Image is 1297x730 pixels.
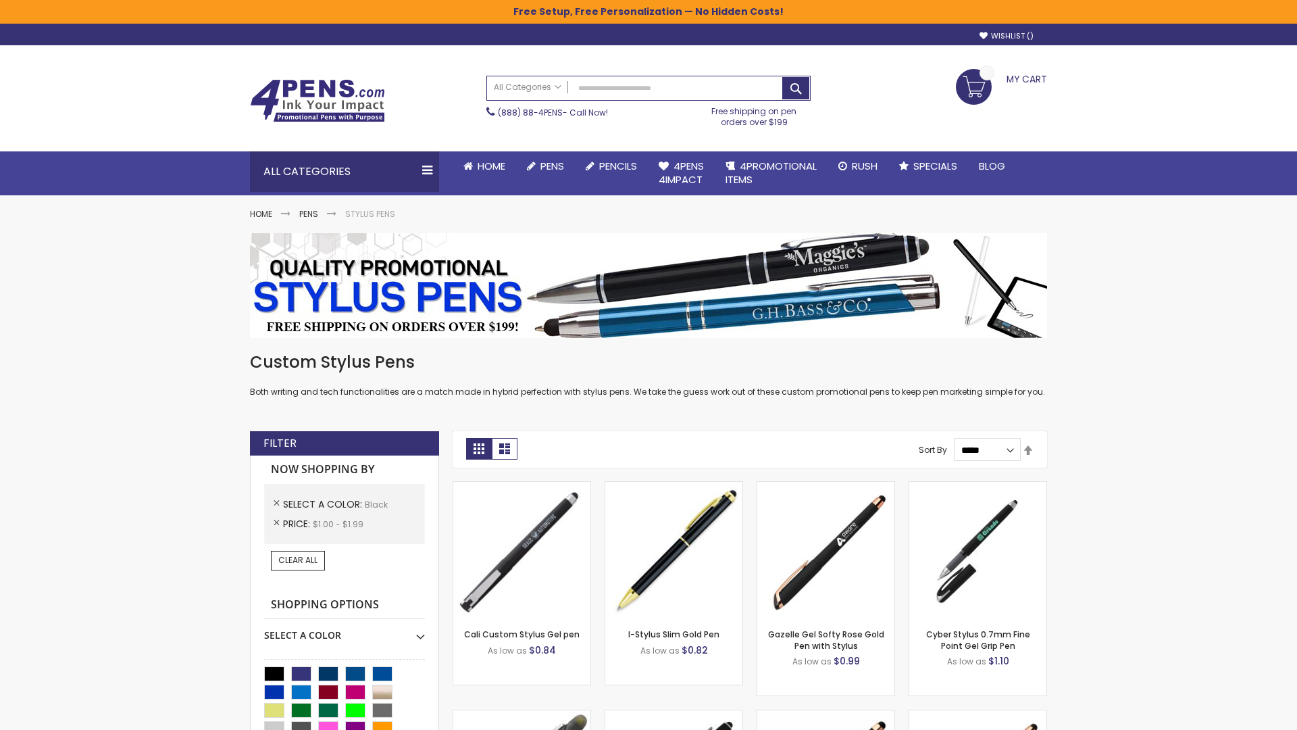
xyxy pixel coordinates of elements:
[250,208,272,220] a: Home
[299,208,318,220] a: Pens
[453,482,590,619] img: Cali Custom Stylus Gel pen-Black
[628,629,719,640] a: I-Stylus Slim Gold Pen
[464,629,580,640] a: Cali Custom Stylus Gel pen
[283,497,365,511] span: Select A Color
[271,551,325,570] a: Clear All
[453,151,516,181] a: Home
[599,159,637,173] span: Pencils
[909,481,1046,493] a: Cyber Stylus 0.7mm Fine Point Gel Grip Pen-Black
[488,645,527,656] span: As low as
[768,629,884,651] a: Gazelle Gel Softy Rose Gold Pen with Stylus
[888,151,968,181] a: Specials
[605,710,742,721] a: Custom Soft Touch® Metal Pens with Stylus-Black
[605,481,742,493] a: I-Stylus Slim Gold-Black
[575,151,648,181] a: Pencils
[968,151,1016,181] a: Blog
[453,710,590,721] a: Souvenir® Jalan Highlighter Stylus Pen Combo-Black
[250,351,1047,373] h1: Custom Stylus Pens
[988,654,1009,668] span: $1.10
[365,499,388,510] span: Black
[466,438,492,460] strong: Grid
[498,107,563,118] a: (888) 88-4PENS
[926,629,1030,651] a: Cyber Stylus 0.7mm Fine Point Gel Grip Pen
[264,591,425,620] strong: Shopping Options
[250,79,385,122] img: 4Pens Custom Pens and Promotional Products
[913,159,957,173] span: Specials
[909,710,1046,721] a: Gazelle Gel Softy Rose Gold Pen with Stylus - ColorJet-Black
[478,159,505,173] span: Home
[264,619,425,642] div: Select A Color
[313,518,363,530] span: $1.00 - $1.99
[757,710,894,721] a: Islander Softy Rose Gold Gel Pen with Stylus-Black
[264,456,425,484] strong: Now Shopping by
[828,151,888,181] a: Rush
[659,159,704,187] span: 4Pens 4impact
[487,76,568,99] a: All Categories
[792,656,832,667] span: As low as
[263,436,297,451] strong: Filter
[605,482,742,619] img: I-Stylus Slim Gold-Black
[498,107,608,118] span: - Call Now!
[947,656,986,667] span: As low as
[283,517,313,531] span: Price
[909,482,1046,619] img: Cyber Stylus 0.7mm Fine Point Gel Grip Pen-Black
[715,151,828,195] a: 4PROMOTIONALITEMS
[494,82,561,93] span: All Categories
[698,101,811,128] div: Free shipping on pen orders over $199
[757,482,894,619] img: Gazelle Gel Softy Rose Gold Pen with Stylus-Black
[979,159,1005,173] span: Blog
[919,444,947,456] label: Sort By
[757,481,894,493] a: Gazelle Gel Softy Rose Gold Pen with Stylus-Black
[250,151,439,192] div: All Categories
[726,159,817,187] span: 4PROMOTIONAL ITEMS
[529,643,556,657] span: $0.84
[540,159,564,173] span: Pens
[250,351,1047,398] div: Both writing and tech functionalities are a match made in hybrid perfection with stylus pens. We ...
[834,654,860,668] span: $0.99
[640,645,680,656] span: As low as
[852,159,878,173] span: Rush
[648,151,715,195] a: 4Pens4impact
[278,554,317,566] span: Clear All
[682,643,708,657] span: $0.82
[453,481,590,493] a: Cali Custom Stylus Gel pen-Black
[980,31,1034,41] a: Wishlist
[345,208,395,220] strong: Stylus Pens
[516,151,575,181] a: Pens
[250,233,1047,338] img: Stylus Pens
